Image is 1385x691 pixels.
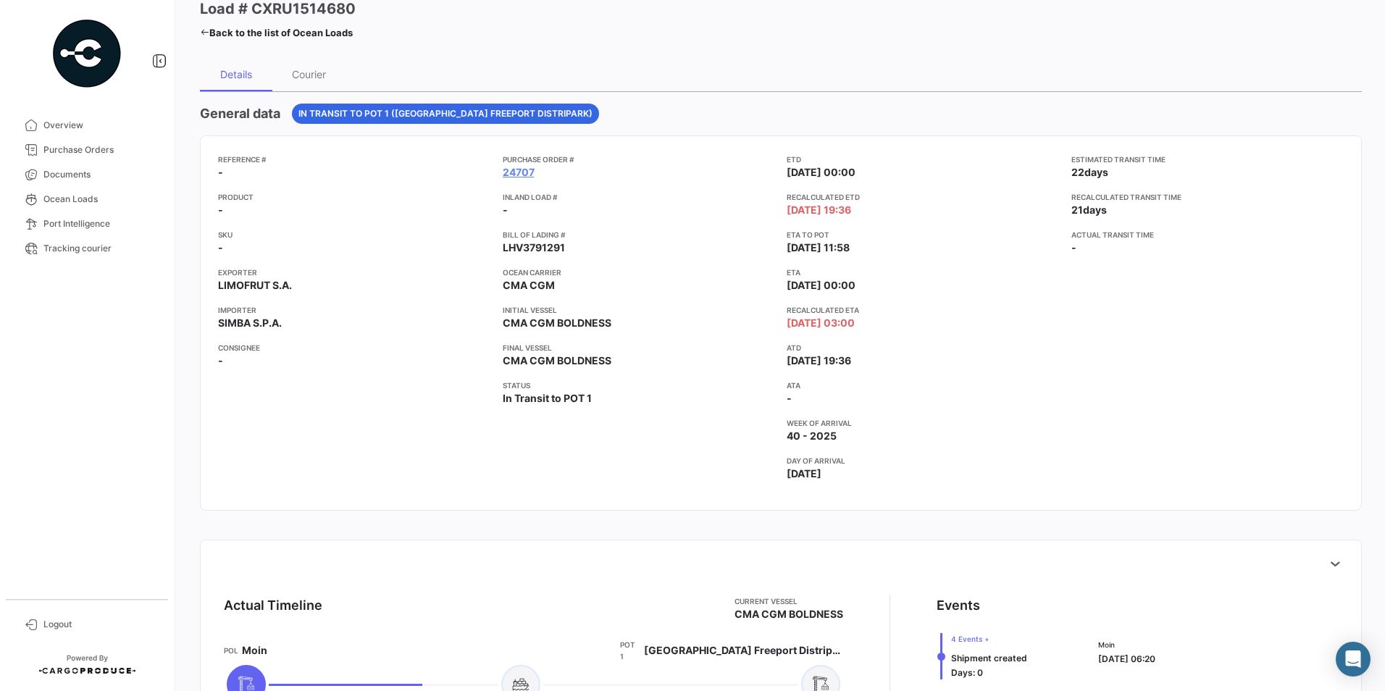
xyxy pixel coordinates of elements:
app-card-info-title: POT 1 [620,639,640,662]
app-card-info-title: Status [503,380,776,391]
span: days [1084,166,1108,178]
span: LHV3791291 [503,240,565,255]
span: Port Intelligence [43,217,156,230]
span: Days: 0 [951,667,983,678]
span: - [218,165,223,180]
app-card-info-title: Purchase Order # [503,154,776,165]
span: Documents [43,168,156,181]
app-card-info-title: Ocean Carrier [503,267,776,278]
a: Back to the list of Ocean Loads [200,22,353,43]
a: Port Intelligence [12,212,162,236]
span: CMA CGM BOLDNESS [735,607,843,621]
a: Ocean Loads [12,187,162,212]
span: Ocean Loads [43,193,156,206]
app-card-info-title: Week of arrival [787,417,1060,429]
img: powered-by.png [51,17,123,90]
app-card-info-title: Initial Vessel [503,304,776,316]
span: - [218,203,223,217]
span: Logout [43,618,156,631]
span: [DATE] 00:00 [787,165,855,180]
app-card-info-title: Importer [218,304,491,316]
div: Events [937,595,980,616]
span: Overview [43,119,156,132]
span: [DATE] 19:36 [787,353,851,368]
span: Purchase Orders [43,143,156,156]
app-card-info-title: ETA to POT [787,229,1060,240]
span: [DATE] 03:00 [787,316,855,330]
span: [DATE] [787,466,821,481]
app-card-info-title: SKU [218,229,491,240]
span: 22 [1071,166,1084,178]
app-card-info-title: Day of arrival [787,455,1060,466]
span: Tracking courier [43,242,156,255]
app-card-info-title: Recalculated ETA [787,304,1060,316]
span: SIMBA S.P.A. [218,316,282,330]
div: Courier [292,68,326,80]
app-card-info-title: Recalculated transit time [1071,191,1344,203]
div: Abrir Intercom Messenger [1336,642,1371,677]
app-card-info-title: Recalculated ETD [787,191,1060,203]
app-card-info-title: Reference # [218,154,491,165]
span: CMA CGM BOLDNESS [503,353,611,368]
span: days [1083,204,1107,216]
a: Overview [12,113,162,138]
app-card-info-title: POL [224,645,238,656]
span: - [503,203,508,217]
app-card-info-title: Current Vessel [735,595,843,607]
a: Tracking courier [12,236,162,261]
span: In Transit to POT 1 ([GEOGRAPHIC_DATA] Freeport Distripark) [298,107,593,120]
span: [DATE] 06:20 [1098,653,1155,664]
span: Moin [1098,639,1155,650]
h4: General data [200,104,280,124]
app-card-info-title: Consignee [218,342,491,353]
app-card-info-title: ETA [787,267,1060,278]
span: CMA CGM [503,278,555,293]
span: 21 [1071,204,1083,216]
span: 40 - 2025 [787,429,837,443]
app-card-info-title: Bill of Lading # [503,229,776,240]
div: Actual Timeline [224,595,322,616]
app-card-info-title: Actual transit time [1071,229,1344,240]
span: Shipment created [951,653,1027,663]
span: CMA CGM BOLDNESS [503,316,611,330]
app-card-info-title: Product [218,191,491,203]
span: - [787,391,792,406]
a: 24707 [503,165,535,180]
app-card-info-title: Estimated transit time [1071,154,1344,165]
app-card-info-title: Exporter [218,267,491,278]
app-card-info-title: ETD [787,154,1060,165]
app-card-info-title: Inland Load # [503,191,776,203]
span: [DATE] 00:00 [787,278,855,293]
app-card-info-title: Final Vessel [503,342,776,353]
app-card-info-title: ATA [787,380,1060,391]
span: [GEOGRAPHIC_DATA] Freeport Distripark [644,643,844,658]
div: Details [220,68,252,80]
span: [DATE] 19:36 [787,203,851,217]
span: In Transit to POT 1 [503,391,592,406]
a: Purchase Orders [12,138,162,162]
span: 4 Events + [951,633,1027,645]
span: - [1071,241,1076,254]
span: - [218,240,223,255]
span: [DATE] 11:58 [787,240,850,255]
app-card-info-title: ATD [787,342,1060,353]
a: Documents [12,162,162,187]
span: - [218,353,223,368]
span: Moin [242,643,267,658]
span: LIMOFRUT S.A. [218,278,292,293]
